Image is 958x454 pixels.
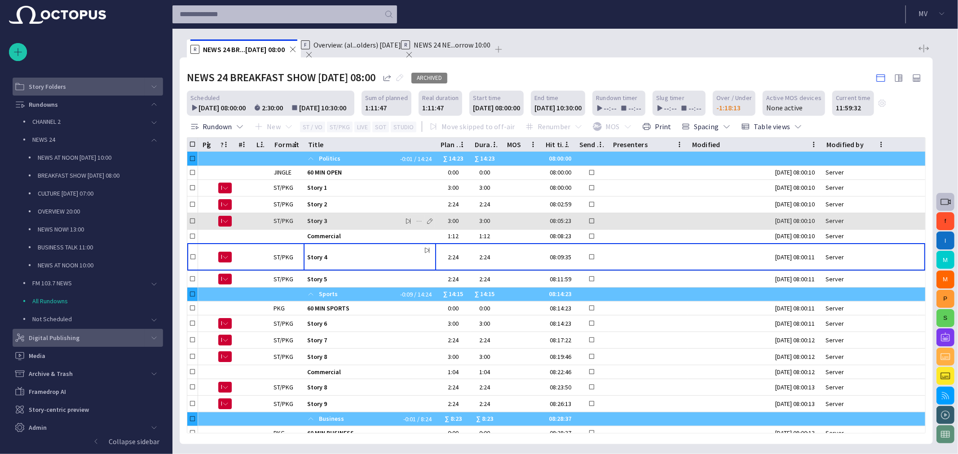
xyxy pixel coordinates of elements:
[20,239,163,257] div: BUSINESS TALK 11:00
[440,304,467,313] div: 0:00
[218,271,232,287] button: N
[307,379,433,395] div: Story 8
[479,429,494,437] div: 0:00
[307,288,396,301] div: Sports
[307,400,433,408] span: Story 9
[936,251,954,269] button: M
[20,221,163,239] div: NEWS NOW! 13:00
[411,74,447,83] span: ARCHIVED
[479,368,494,376] div: 1:04
[307,271,433,287] div: Story 5
[38,171,163,180] p: BREAKFAST SHOW [DATE] 08:00
[440,412,467,426] div: ∑ 8:23
[38,225,163,234] p: NEWS NOW! 13:00
[29,351,45,360] p: Media
[29,100,58,109] p: Rundowns
[307,253,418,262] span: Story 4
[836,93,870,102] span: Current time
[936,212,954,230] button: f
[440,383,467,392] div: 2:24
[546,140,571,149] div: Hit time
[775,319,818,328] div: 9/28 08:00:11
[221,183,222,192] span: N
[190,45,199,54] p: R
[307,183,433,192] span: Story 1
[936,290,954,308] button: P
[307,429,433,437] span: 60 MIN BUSINESS
[836,102,861,113] p: 11:59:32
[440,429,467,437] div: 0:00
[221,399,222,408] span: N
[766,93,821,102] span: Active MOS devices
[319,288,396,301] span: Sports
[479,400,494,408] div: 2:24
[918,8,927,19] p: M V
[9,432,163,450] button: Collapse sidebar
[561,138,573,151] button: Hit time column menu
[826,336,848,345] div: Server
[545,253,571,262] div: 08:09:35
[256,140,266,149] div: Lck
[307,275,433,284] span: Story 5
[911,5,953,22] button: MV
[307,319,433,328] span: Story 6
[221,275,222,284] span: N
[29,405,89,414] p: Story-centric preview
[826,217,848,225] div: Server
[479,183,494,192] div: 3:00
[218,332,232,348] button: N
[399,154,433,163] span: -0:01 / 14:24
[307,336,433,345] span: Story 7
[218,396,232,412] button: N
[422,93,459,102] span: Real duration
[596,93,637,102] span: Rundown timer
[218,180,232,196] button: N
[479,232,494,240] div: 1:12
[545,152,571,166] div: 08:00:00
[274,304,285,313] div: PKG
[319,152,396,166] span: Politics
[826,368,848,376] div: Server
[274,168,291,177] div: JINGLE
[775,168,818,177] div: 9/28 08:00:10
[256,138,268,151] button: Lck column menu
[38,189,163,198] p: CULTURE [DATE] 07:00
[826,429,848,437] div: Server
[221,140,224,149] div: ?
[479,304,494,313] div: 0:00
[440,353,467,361] div: 3:00
[678,118,734,135] button: Spacing
[238,140,243,149] div: #
[307,200,433,209] span: Story 2
[274,336,293,345] div: ST/PKG
[775,304,818,313] div: 9/28 08:00:11
[479,168,494,177] div: 0:00
[307,396,433,412] div: Story 9
[826,168,848,177] div: Server
[307,196,433,213] div: Story 2
[221,253,222,262] span: N
[414,39,490,50] span: NEWS 24 NE...orrow 10:00
[319,412,399,426] span: Business
[38,261,163,270] p: NEWS AT NOON 10:00
[738,118,806,135] button: Table views
[488,138,501,151] button: Duration column menu
[38,243,163,252] p: BUSINESS TALK 11:00
[399,290,433,299] span: -0:09 / 14:24
[9,42,163,397] ul: main menu
[826,319,848,328] div: Server
[775,400,818,408] div: 9/28 08:00:13
[440,288,467,301] div: ∑ 14:15
[307,412,399,426] div: Business
[473,93,501,102] span: Start time
[479,275,494,284] div: 2:24
[307,217,433,225] span: Story 3
[479,319,494,328] div: 3:00
[29,423,47,432] p: Admin
[307,353,433,361] span: Story 8
[775,183,818,192] div: 9/28 08:00:10
[301,40,310,49] p: F
[826,353,848,361] div: Server
[307,244,418,271] div: Story 4
[20,167,163,185] div: BREAKFAST SHOW [DATE] 08:00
